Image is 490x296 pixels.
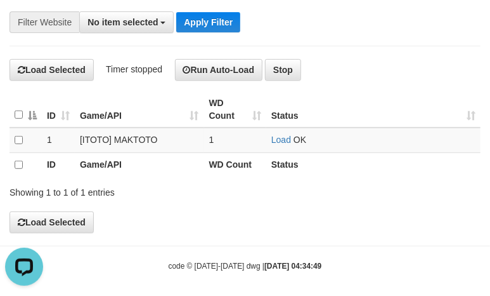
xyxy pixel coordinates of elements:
span: OK [293,135,306,145]
span: Timer stopped [106,64,162,74]
th: Game/API [75,152,204,177]
th: Status [266,152,480,177]
th: Game/API: activate to sort column ascending [75,91,204,128]
th: WD Count [204,152,266,177]
button: Load Selected [10,212,94,233]
th: Status: activate to sort column ascending [266,91,480,128]
th: ID: activate to sort column ascending [42,91,75,128]
button: No item selected [79,11,174,33]
span: 1 [209,135,214,145]
small: code © [DATE]-[DATE] dwg | [169,262,322,271]
div: Filter Website [10,11,79,33]
strong: [DATE] 04:34:49 [264,262,321,271]
span: No item selected [87,17,158,27]
div: Showing 1 to 1 of 1 entries [10,181,195,199]
button: Open LiveChat chat widget [5,5,43,43]
th: WD Count: activate to sort column ascending [204,91,266,128]
td: 1 [42,128,75,152]
th: ID [42,152,75,177]
td: [ITOTO] MAKTOTO [75,128,204,152]
button: Run Auto-Load [175,59,263,81]
button: Stop [265,59,301,81]
button: Apply Filter [176,12,240,32]
a: Load [271,135,291,145]
button: Load Selected [10,59,94,81]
